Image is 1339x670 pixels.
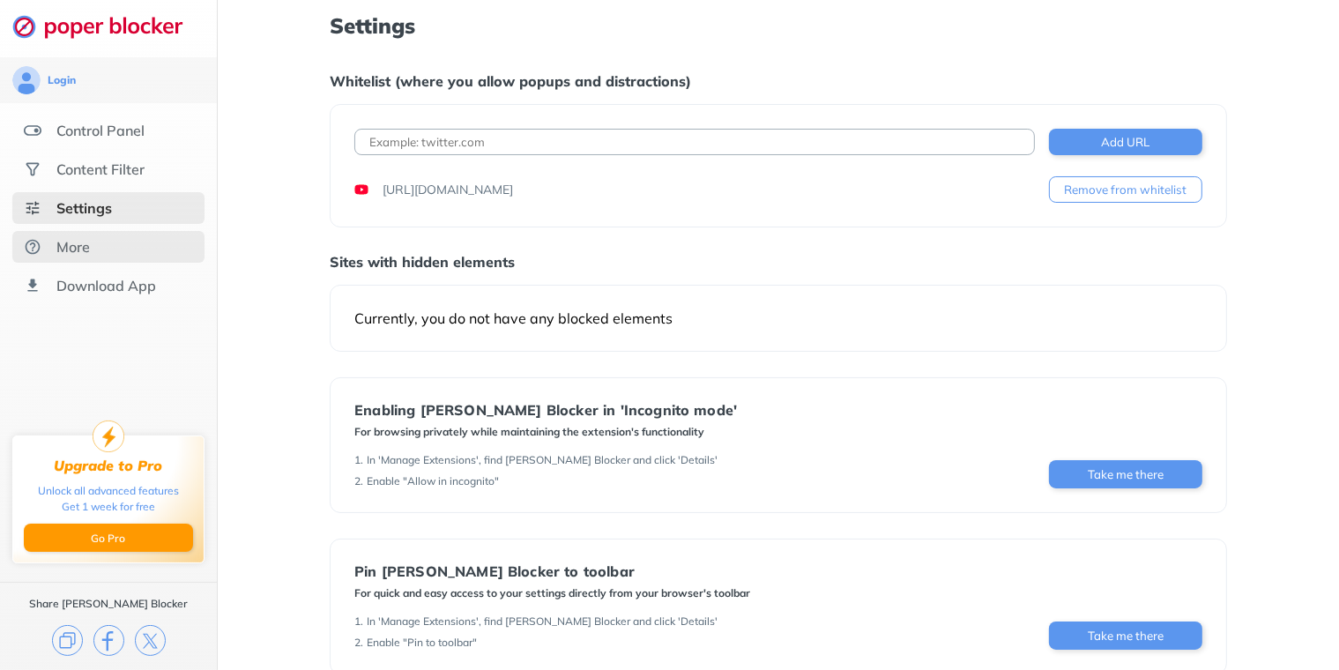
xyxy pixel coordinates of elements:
div: Control Panel [56,122,145,139]
div: Settings [56,199,112,217]
div: Login [48,73,76,87]
div: [URL][DOMAIN_NAME] [383,181,513,198]
div: Content Filter [56,160,145,178]
div: Currently, you do not have any blocked elements [354,309,1202,327]
img: features.svg [24,122,41,139]
button: Add URL [1049,129,1202,155]
div: Share [PERSON_NAME] Blocker [29,597,188,611]
div: For browsing privately while maintaining the extension's functionality [354,425,737,439]
div: Whitelist (where you allow popups and distractions) [330,72,1227,90]
img: download-app.svg [24,277,41,294]
img: copy.svg [52,625,83,656]
div: 1 . [354,453,363,467]
button: Go Pro [24,524,193,552]
div: In 'Manage Extensions', find [PERSON_NAME] Blocker and click 'Details' [367,614,718,629]
div: Enable "Allow in incognito" [367,474,499,488]
img: facebook.svg [93,625,124,656]
h1: Settings [330,14,1227,37]
img: logo-webpage.svg [12,14,202,39]
div: Get 1 week for free [62,499,155,515]
img: avatar.svg [12,66,41,94]
div: Download App [56,277,156,294]
div: Sites with hidden elements [330,253,1227,271]
button: Take me there [1049,622,1202,650]
div: 2 . [354,636,363,650]
button: Take me there [1049,460,1202,488]
div: 2 . [354,474,363,488]
img: settings-selected.svg [24,199,41,217]
img: x.svg [135,625,166,656]
div: Enable "Pin to toolbar" [367,636,477,650]
div: Upgrade to Pro [55,458,163,474]
button: Remove from whitelist [1049,176,1202,203]
div: Enabling [PERSON_NAME] Blocker in 'Incognito mode' [354,402,737,418]
div: 1 . [354,614,363,629]
div: Pin [PERSON_NAME] Blocker to toolbar [354,563,750,579]
img: upgrade-to-pro.svg [93,421,124,452]
div: More [56,238,90,256]
div: Unlock all advanced features [38,483,179,499]
div: In 'Manage Extensions', find [PERSON_NAME] Blocker and click 'Details' [367,453,718,467]
input: Example: twitter.com [354,129,1035,155]
img: favicons [354,182,368,197]
img: about.svg [24,238,41,256]
div: For quick and easy access to your settings directly from your browser's toolbar [354,586,750,600]
img: social.svg [24,160,41,178]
